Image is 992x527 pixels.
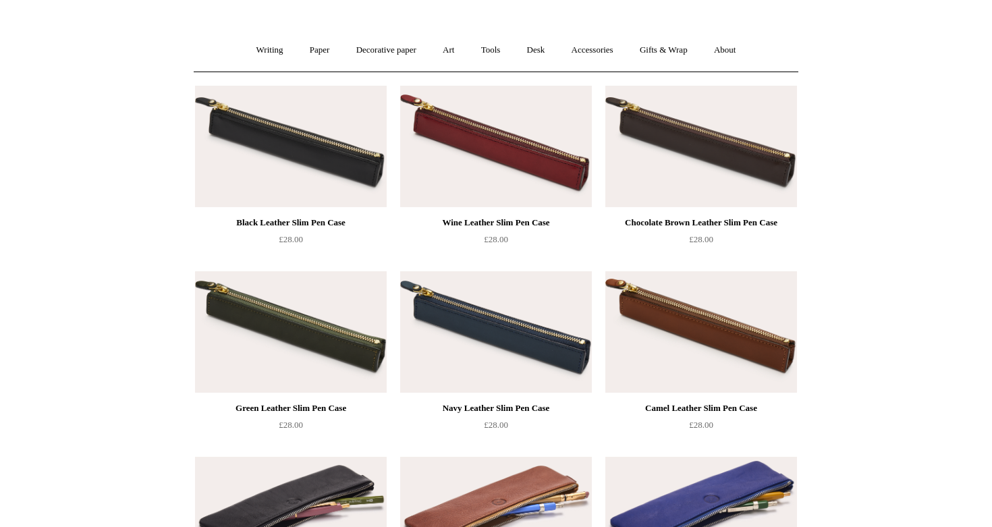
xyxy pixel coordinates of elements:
[400,86,592,207] img: Wine Leather Slim Pen Case
[244,32,296,68] a: Writing
[279,234,303,244] span: £28.00
[609,400,794,416] div: Camel Leather Slim Pen Case
[195,400,387,455] a: Green Leather Slim Pen Case £28.00
[609,215,794,231] div: Chocolate Brown Leather Slim Pen Case
[689,234,713,244] span: £28.00
[195,86,387,207] img: Black Leather Slim Pen Case
[400,271,592,393] img: Navy Leather Slim Pen Case
[559,32,626,68] a: Accessories
[195,271,387,393] a: Green Leather Slim Pen Case Green Leather Slim Pen Case
[404,215,588,231] div: Wine Leather Slim Pen Case
[431,32,466,68] a: Art
[605,271,797,393] img: Camel Leather Slim Pen Case
[195,86,387,207] a: Black Leather Slim Pen Case Black Leather Slim Pen Case
[195,271,387,393] img: Green Leather Slim Pen Case
[298,32,342,68] a: Paper
[689,420,713,430] span: £28.00
[515,32,557,68] a: Desk
[469,32,513,68] a: Tools
[400,400,592,455] a: Navy Leather Slim Pen Case £28.00
[702,32,748,68] a: About
[198,215,383,231] div: Black Leather Slim Pen Case
[400,86,592,207] a: Wine Leather Slim Pen Case Wine Leather Slim Pen Case
[628,32,700,68] a: Gifts & Wrap
[404,400,588,416] div: Navy Leather Slim Pen Case
[605,271,797,393] a: Camel Leather Slim Pen Case Camel Leather Slim Pen Case
[484,420,508,430] span: £28.00
[195,215,387,270] a: Black Leather Slim Pen Case £28.00
[605,215,797,270] a: Chocolate Brown Leather Slim Pen Case £28.00
[605,86,797,207] a: Chocolate Brown Leather Slim Pen Case Chocolate Brown Leather Slim Pen Case
[400,271,592,393] a: Navy Leather Slim Pen Case Navy Leather Slim Pen Case
[400,215,592,270] a: Wine Leather Slim Pen Case £28.00
[279,420,303,430] span: £28.00
[605,400,797,455] a: Camel Leather Slim Pen Case £28.00
[605,86,797,207] img: Chocolate Brown Leather Slim Pen Case
[484,234,508,244] span: £28.00
[198,400,383,416] div: Green Leather Slim Pen Case
[344,32,429,68] a: Decorative paper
